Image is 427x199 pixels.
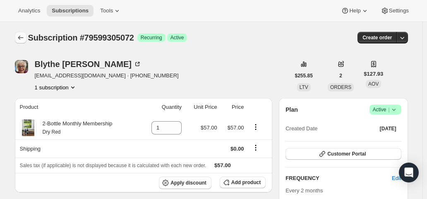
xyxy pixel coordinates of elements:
[170,34,184,41] span: Active
[339,72,342,79] span: 2
[201,125,217,131] span: $57.00
[349,7,360,14] span: Help
[35,60,142,68] div: Blythe [PERSON_NAME]
[18,7,40,14] span: Analytics
[285,105,298,114] h2: Plan
[373,105,398,114] span: Active
[231,179,261,186] span: Add product
[15,98,140,116] th: Product
[375,123,401,134] button: [DATE]
[15,60,28,73] span: Blythe Klipple
[35,72,179,80] span: [EMAIL_ADDRESS][DOMAIN_NAME] · [PHONE_NUMBER]
[95,5,126,17] button: Tools
[362,34,392,41] span: Create order
[184,98,220,116] th: Unit Price
[43,129,61,135] small: Dry Red
[290,70,318,82] button: $255.85
[392,174,401,182] span: Edit
[140,98,184,116] th: Quantity
[220,98,247,116] th: Price
[380,125,396,132] span: [DATE]
[330,84,351,90] span: ORDERS
[28,33,134,42] span: Subscription #79599305072
[35,83,77,91] button: Product actions
[368,81,379,87] span: AOV
[376,5,414,17] button: Settings
[159,177,211,189] button: Apply discount
[364,70,383,78] span: $127.93
[214,162,231,168] span: $57.00
[336,5,374,17] button: Help
[220,177,266,188] button: Add product
[357,32,397,43] button: Create order
[295,72,313,79] span: $255.85
[36,120,113,136] div: 2-Bottle Monthly Membership
[300,84,308,90] span: LTV
[15,32,26,43] button: Subscriptions
[52,7,89,14] span: Subscriptions
[100,7,113,14] span: Tools
[285,174,392,182] h2: FREQUENCY
[15,139,140,158] th: Shipping
[249,143,262,152] button: Shipping actions
[249,122,262,132] button: Product actions
[327,151,366,157] span: Customer Portal
[389,7,409,14] span: Settings
[20,163,206,168] span: Sales tax (if applicable) is not displayed because it is calculated with each new order.
[334,70,347,82] button: 2
[285,187,323,194] span: Every 2 months
[387,172,406,185] button: Edit
[285,148,401,160] button: Customer Portal
[399,163,419,182] div: Open Intercom Messenger
[388,106,389,113] span: |
[285,125,317,133] span: Created Date
[228,125,244,131] span: $57.00
[13,5,45,17] button: Analytics
[230,146,244,152] span: $0.00
[47,5,94,17] button: Subscriptions
[141,34,162,41] span: Recurring
[170,180,206,186] span: Apply discount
